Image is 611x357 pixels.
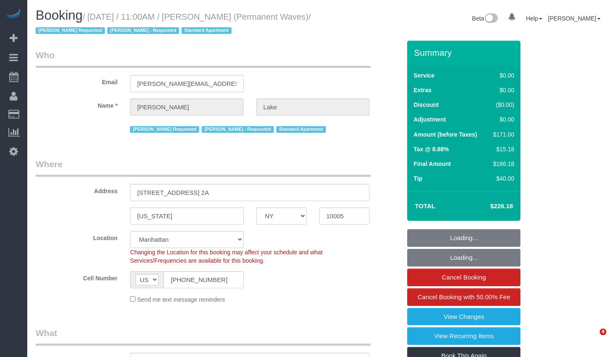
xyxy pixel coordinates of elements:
[414,48,516,57] h3: Summary
[415,202,435,210] strong: Total
[413,115,446,124] label: Adjustment
[29,75,124,86] label: Email
[407,269,520,286] a: Cancel Booking
[36,8,83,23] span: Booking
[413,101,439,109] label: Discount
[29,271,124,282] label: Cell Number
[29,98,124,110] label: Name *
[490,145,514,153] div: $15.18
[490,101,514,109] div: ($0.00)
[36,158,371,177] legend: Where
[164,271,243,288] input: Cell Number
[490,71,514,80] div: $0.00
[319,207,369,225] input: Zip Code
[484,13,498,24] img: New interface
[600,329,606,335] span: 4
[413,160,451,168] label: Final Amount
[36,327,371,346] legend: What
[130,207,243,225] input: City
[582,329,603,349] iframe: Intercom live chat
[418,293,510,300] span: Cancel Booking with 50.00% Fee
[490,174,514,183] div: $40.00
[407,288,520,306] a: Cancel Booking with 50.00% Fee
[413,71,434,80] label: Service
[472,15,498,22] a: Beta
[413,174,422,183] label: Tip
[490,160,514,168] div: $186.18
[256,98,369,116] input: Last Name
[490,130,514,139] div: $171.00
[407,308,520,326] a: View Changes
[407,327,520,345] a: View Recurring Items
[130,249,322,264] span: Changing the Location for this booking may affect your schedule and what Services/Frequencies are...
[36,12,311,36] small: / [DATE] / 11:00AM / [PERSON_NAME] (Permanent Waves)
[413,145,449,153] label: Tax @ 8.88%
[107,27,179,34] span: [PERSON_NAME] - Requested
[36,27,105,34] span: [PERSON_NAME] Requested
[137,296,225,303] span: Send me text message reminders
[29,184,124,195] label: Address
[490,86,514,94] div: $0.00
[465,203,513,210] h4: $226.18
[182,27,231,34] span: Standard Apartment
[130,75,243,92] input: Email
[276,126,326,133] span: Standard Apartment
[29,231,124,242] label: Location
[413,130,477,139] label: Amount (before Taxes)
[413,86,432,94] label: Extras
[526,15,542,22] a: Help
[130,126,199,133] span: [PERSON_NAME] Requested
[548,15,601,22] a: [PERSON_NAME]
[130,98,243,116] input: First Name
[5,8,22,20] img: Automaid Logo
[202,126,273,133] span: [PERSON_NAME] - Requested
[490,115,514,124] div: $0.00
[36,49,371,68] legend: Who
